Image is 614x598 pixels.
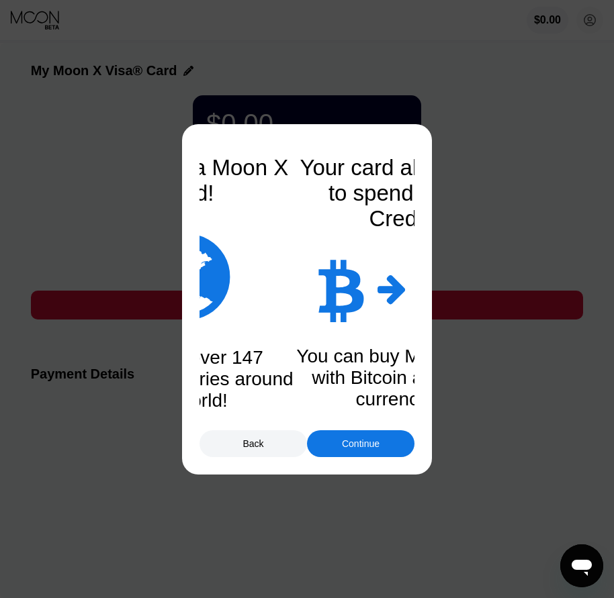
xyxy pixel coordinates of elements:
div: Continue [307,430,414,457]
div: Continue [342,438,380,449]
div:  [378,272,406,305]
div:  [144,226,230,327]
div: You can buy Moon Credit with Bitcoin and other currencies. [294,346,509,410]
div:  [316,255,364,322]
div: Back [243,438,263,449]
iframe: Button to launch messaging window [560,544,603,587]
div: Your card allows you to spend Moon Credit. [294,155,509,232]
div: Back [200,430,307,457]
